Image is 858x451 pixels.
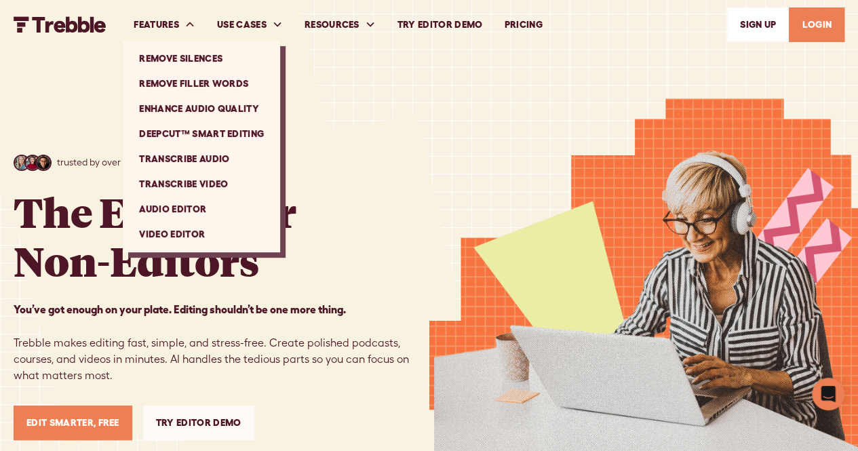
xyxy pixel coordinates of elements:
a: LOGIN [789,7,844,42]
h1: The Editor for Non-Editors [14,187,296,285]
a: Try Editor Demo [387,1,494,48]
a: SIGn UP [727,7,789,42]
div: USE CASES [217,18,267,32]
div: FEATURES [134,18,179,32]
a: Video Editor [128,222,275,247]
a: Try Editor Demo [143,406,254,440]
p: Trebble makes editing fast, simple, and stress-free. Create polished podcasts, courses, and video... [14,301,429,384]
a: PRICING [493,1,553,48]
a: home [14,16,106,33]
a: Edit Smarter, Free [14,406,132,440]
div: RESOURCES [294,1,387,48]
div: USE CASES [206,1,294,48]
img: Trebble FM Logo [14,16,106,33]
p: trusted by over 5,000 creators [57,155,186,170]
a: Transcribe Video [128,172,275,197]
a: Enhance Audio Quality [128,96,275,121]
nav: FEATURES [123,41,280,252]
strong: You’ve got enough on your plate. Editing shouldn’t be one more thing. ‍ [14,303,346,315]
div: RESOURCES [305,18,359,32]
a: DeepCut™ Smart Editing [128,121,275,146]
a: Audio Editor [128,197,275,222]
div: Open Intercom Messenger [812,378,844,410]
div: FEATURES [123,1,206,48]
a: Remove Silences [128,46,275,71]
a: Remove Filler Words [128,71,275,96]
a: Transcribe Audio [128,146,275,172]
